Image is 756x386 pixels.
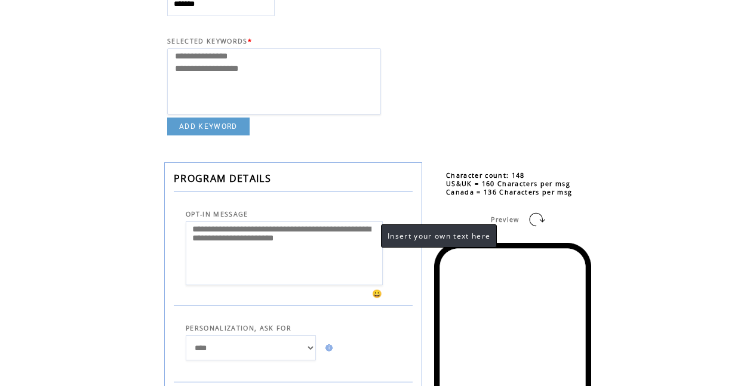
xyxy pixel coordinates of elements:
span: Character count: 148 [446,171,525,180]
span: US&UK = 160 Characters per msg [446,180,570,188]
span: SELECTED KEYWORDS [167,37,248,45]
span: Insert your own text here [388,231,490,241]
span: PROGRAM DETAILS [174,172,271,185]
span: Canada = 136 Characters per msg [446,188,572,196]
span: 😀 [372,288,383,299]
span: Preview [491,215,519,224]
img: help.gif [322,344,333,351]
span: OPT-IN MESSAGE [186,210,248,218]
span: PERSONALIZATION, ASK FOR [186,324,291,332]
a: ADD KEYWORD [167,118,250,135]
